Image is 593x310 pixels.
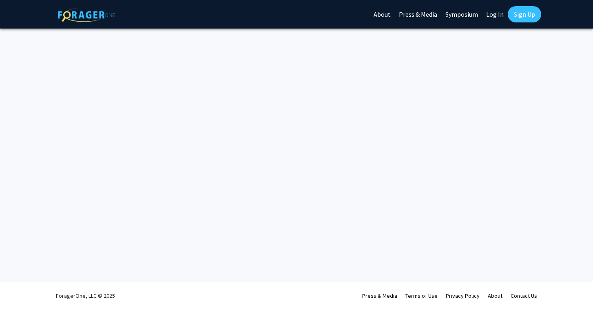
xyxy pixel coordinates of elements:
img: ForagerOne Logo [58,8,115,22]
a: Press & Media [362,292,397,299]
a: Sign Up [508,6,541,22]
a: Contact Us [511,292,537,299]
a: Terms of Use [405,292,438,299]
div: ForagerOne, LLC © 2025 [56,281,115,310]
a: Privacy Policy [446,292,480,299]
a: About [488,292,502,299]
